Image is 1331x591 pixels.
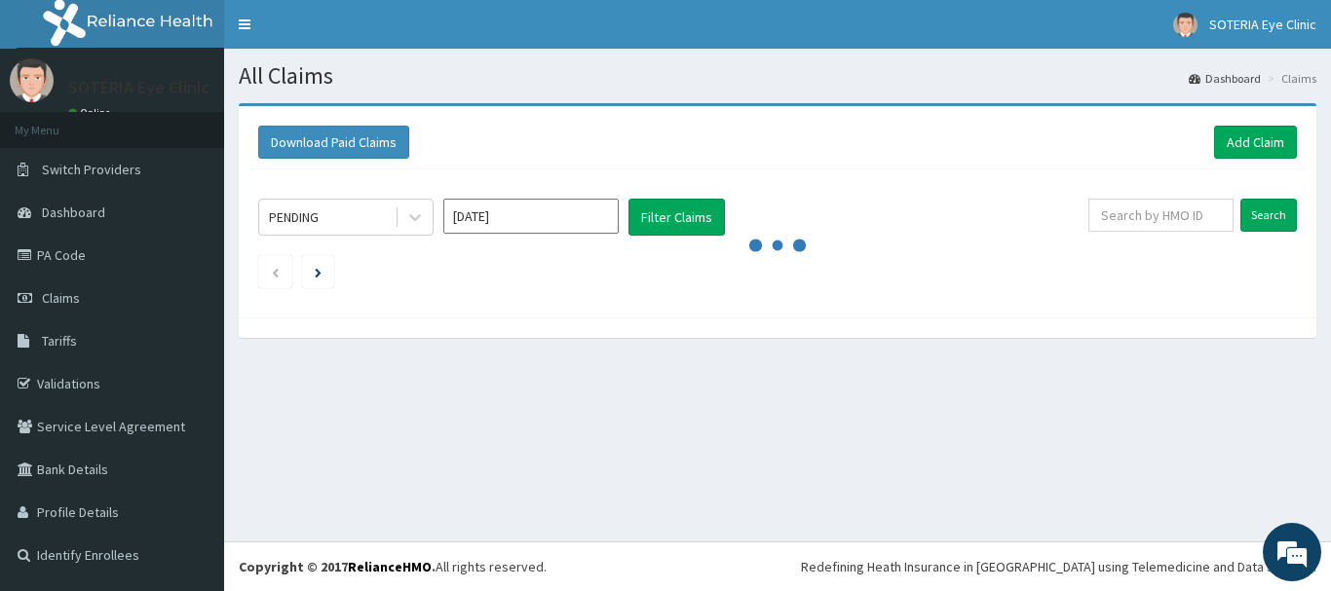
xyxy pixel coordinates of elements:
svg: audio-loading [748,216,807,275]
span: Claims [42,289,80,307]
button: Download Paid Claims [258,126,409,159]
div: Redefining Heath Insurance in [GEOGRAPHIC_DATA] using Telemedicine and Data Science! [801,557,1316,576]
a: Online [68,106,115,120]
div: PENDING [269,207,319,227]
input: Select Month and Year [443,199,619,234]
a: Dashboard [1189,70,1261,87]
span: Dashboard [42,203,105,221]
a: RelianceHMO [348,558,432,575]
img: User Image [1173,13,1198,37]
a: Add Claim [1214,126,1297,159]
li: Claims [1263,70,1316,87]
footer: All rights reserved. [224,541,1331,591]
button: Filter Claims [628,199,725,236]
img: User Image [10,58,54,102]
a: Previous page [271,263,280,280]
span: Tariffs [42,332,77,350]
input: Search by HMO ID [1088,199,1234,232]
a: Next page [315,263,322,280]
span: SOTERIA Eye Clinic [1209,16,1316,33]
strong: Copyright © 2017 . [239,558,436,575]
p: SOTERIA Eye Clinic [68,79,209,96]
span: Switch Providers [42,161,141,178]
h1: All Claims [239,63,1316,89]
input: Search [1240,199,1297,232]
